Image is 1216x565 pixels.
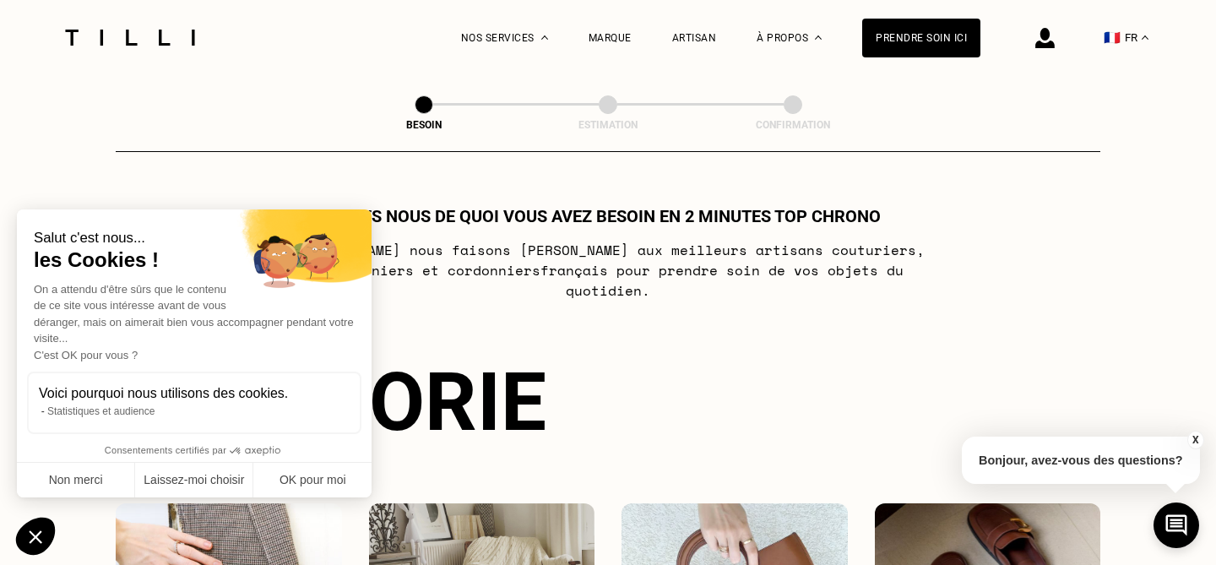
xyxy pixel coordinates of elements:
div: Estimation [524,119,692,131]
div: Catégorie [116,355,1100,449]
p: [PERSON_NAME] nous faisons [PERSON_NAME] aux meilleurs artisans couturiers , maroquiniers et cord... [274,240,943,301]
button: X [1186,431,1203,449]
img: Menu déroulant [541,35,548,40]
a: Marque [589,32,632,44]
span: 🇫🇷 [1104,30,1121,46]
img: menu déroulant [1142,35,1148,40]
p: Bonjour, avez-vous des questions? [962,437,1200,484]
h1: Dites nous de quoi vous avez besoin en 2 minutes top chrono [336,206,881,226]
a: Prendre soin ici [862,19,980,57]
a: Artisan [672,32,717,44]
div: Confirmation [708,119,877,131]
img: Logo du service de couturière Tilli [59,30,201,46]
img: icône connexion [1035,28,1055,48]
img: Menu déroulant à propos [815,35,822,40]
div: Besoin [339,119,508,131]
